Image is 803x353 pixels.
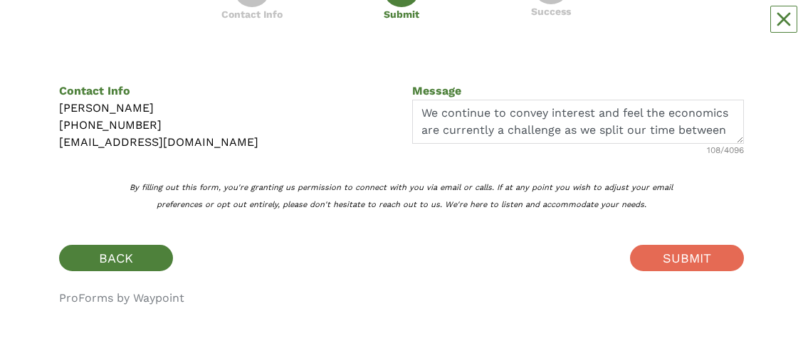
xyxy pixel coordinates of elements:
button: BACK [59,245,173,271]
div: [EMAIL_ADDRESS][DOMAIN_NAME] [59,134,391,151]
div: Contact Info [221,7,283,22]
i: By filling out this form, you're granting us permission to connect with you via email or calls. I... [130,183,673,209]
a: ProForms by Waypoint [59,291,184,305]
span: Message [412,84,461,98]
div: [PERSON_NAME] [59,100,391,117]
span: Contact Info [59,84,130,98]
div: Success [531,4,571,19]
textarea: We continue to convey interest and feel the economics are currently a challenge as we split our t... [412,100,744,144]
button: Close [770,6,797,33]
button: SUBMIT [630,245,744,271]
div: Submit [384,7,419,22]
div: [PHONE_NUMBER] [59,117,391,134]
